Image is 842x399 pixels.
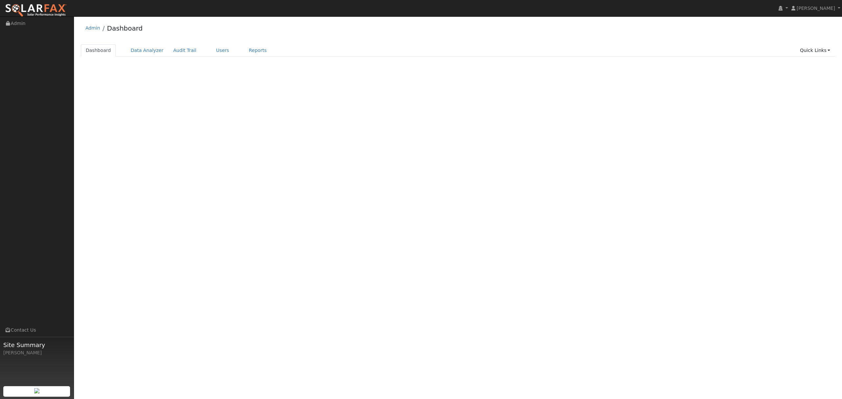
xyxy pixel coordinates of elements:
[81,44,116,57] a: Dashboard
[795,44,835,57] a: Quick Links
[86,25,100,31] a: Admin
[34,388,39,393] img: retrieve
[126,44,168,57] a: Data Analyzer
[5,4,67,17] img: SolarFax
[244,44,272,57] a: Reports
[3,349,70,356] div: [PERSON_NAME]
[168,44,201,57] a: Audit Trail
[3,340,70,349] span: Site Summary
[211,44,234,57] a: Users
[107,24,143,32] a: Dashboard
[797,6,835,11] span: [PERSON_NAME]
